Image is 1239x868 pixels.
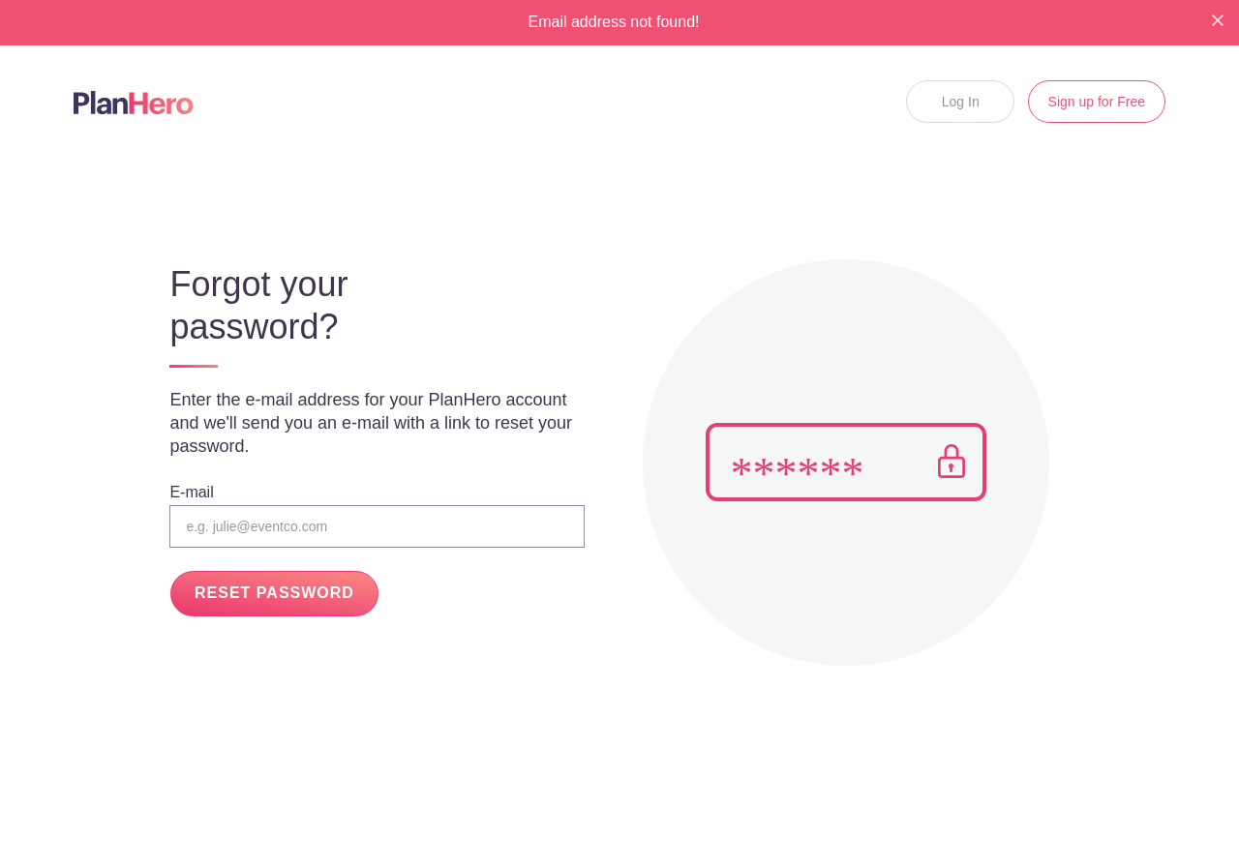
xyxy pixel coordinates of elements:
img: Logo main planhero [74,91,194,114]
label: E-mail [169,485,213,500]
h3: Forgot your [169,265,584,304]
h3: password? [169,308,584,346]
a: Sign up for Free [1028,80,1165,123]
img: X small white [1212,15,1224,26]
a: Log In [906,80,1014,123]
img: Pass [706,423,986,501]
input: RESET PASSWORD [170,571,378,616]
p: Enter the e-mail address for your PlanHero account and we'll send you an e-mail with a link to re... [169,388,584,458]
input: e.g. julie@eventco.com [169,505,584,548]
button: Close [1212,12,1224,27]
